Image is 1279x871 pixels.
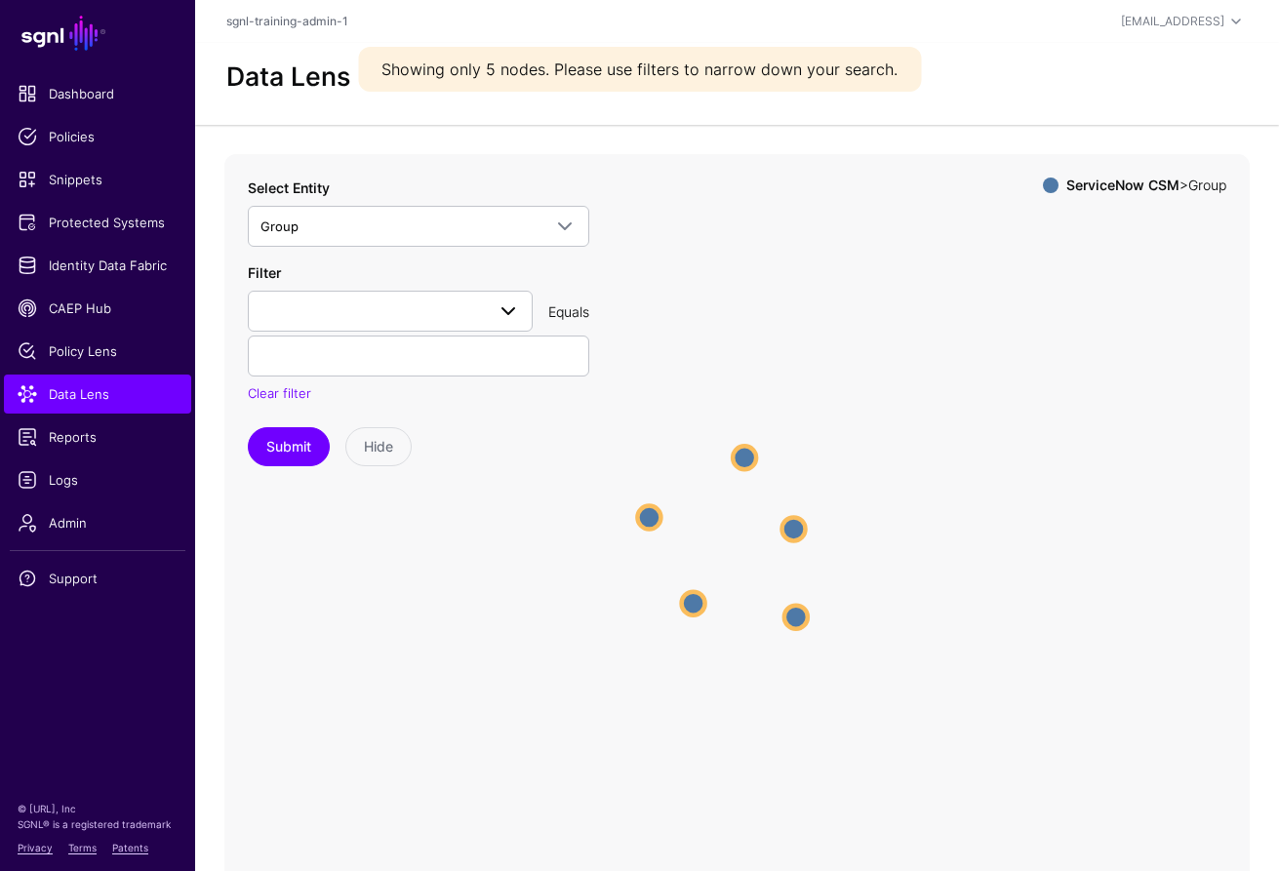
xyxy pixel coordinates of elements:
[18,341,178,361] span: Policy Lens
[1062,178,1230,193] div: > Group
[4,503,191,542] a: Admin
[68,842,97,853] a: Terms
[4,246,191,285] a: Identity Data Fabric
[18,84,178,103] span: Dashboard
[18,170,178,189] span: Snippets
[4,160,191,199] a: Snippets
[248,385,311,401] a: Clear filter
[226,61,350,93] h2: Data Lens
[248,427,330,466] button: Submit
[18,569,178,588] span: Support
[4,74,191,113] a: Dashboard
[4,375,191,414] a: Data Lens
[18,384,178,404] span: Data Lens
[540,301,597,322] div: Equals
[18,816,178,832] p: SGNL® is a registered trademark
[4,117,191,156] a: Policies
[1066,177,1179,193] strong: ServiceNow CSM
[18,127,178,146] span: Policies
[1121,13,1224,30] div: [EMAIL_ADDRESS]
[18,470,178,490] span: Logs
[358,47,921,92] div: Showing only 5 nodes. Please use filters to narrow down your search.
[248,178,330,198] label: Select Entity
[4,289,191,328] a: CAEP Hub
[18,842,53,853] a: Privacy
[260,218,299,234] span: Group
[18,427,178,447] span: Reports
[18,213,178,232] span: Protected Systems
[4,332,191,371] a: Policy Lens
[4,460,191,499] a: Logs
[12,12,183,55] a: SGNL
[4,417,191,456] a: Reports
[345,427,412,466] button: Hide
[112,842,148,853] a: Patents
[226,14,348,28] a: sgnl-training-admin-1
[18,801,178,816] p: © [URL], Inc
[248,262,281,283] label: Filter
[18,256,178,275] span: Identity Data Fabric
[18,298,178,318] span: CAEP Hub
[4,203,191,242] a: Protected Systems
[18,513,178,533] span: Admin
